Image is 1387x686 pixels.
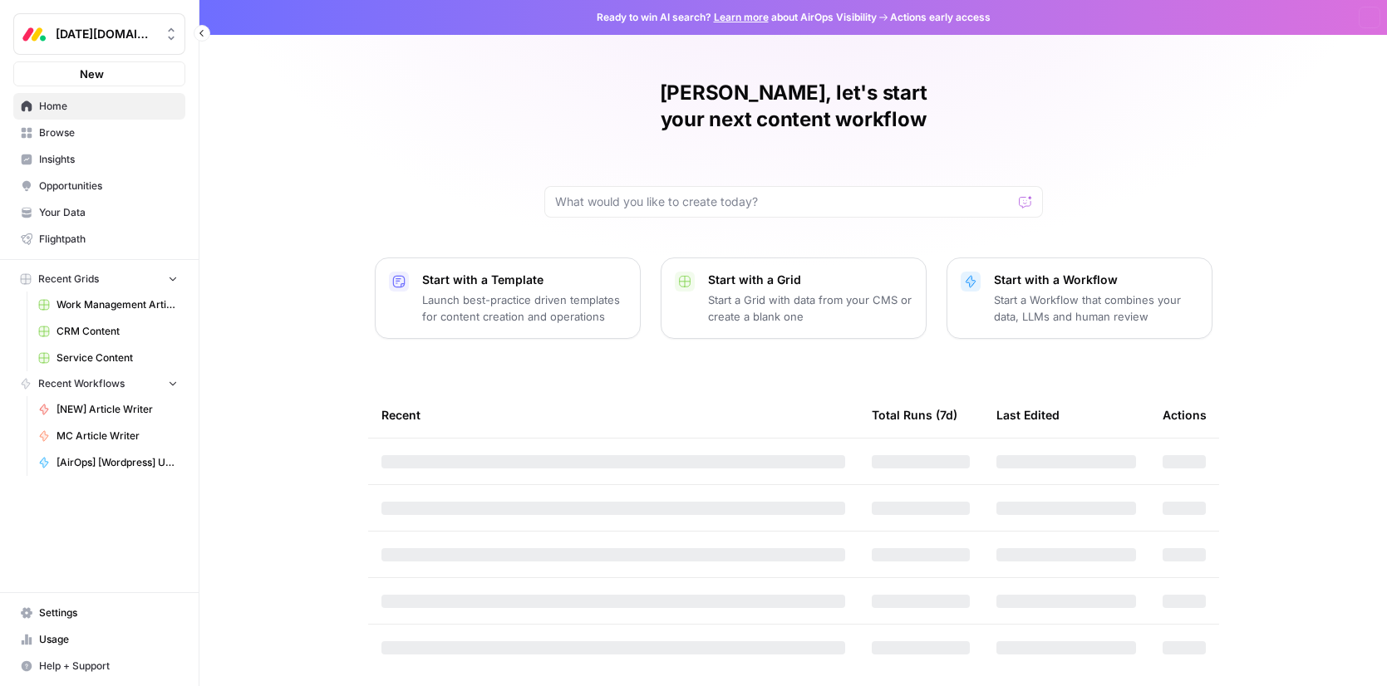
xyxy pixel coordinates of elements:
span: Ready to win AI search? about AirOps Visibility [597,10,877,25]
a: Home [13,93,185,120]
a: Your Data [13,199,185,226]
img: Monday.com Logo [19,19,49,49]
a: Service Content [31,345,185,371]
button: Recent Workflows [13,371,185,396]
p: Start a Workflow that combines your data, LLMs and human review [994,292,1198,325]
button: New [13,61,185,86]
a: Browse [13,120,185,146]
button: Help + Support [13,653,185,679]
button: Start with a GridStart a Grid with data from your CMS or create a blank one [661,257,927,339]
div: Total Runs (7d) [872,392,957,438]
a: Usage [13,626,185,653]
span: CRM Content [57,324,178,339]
span: Service Content [57,350,178,365]
a: Work Management Article Grid [31,292,185,318]
a: [AirOps] [Wordpress] Update Cornerstone Post [31,449,185,476]
p: Start with a Grid [708,272,912,288]
p: Start a Grid with data from your CMS or create a blank one [708,292,912,325]
a: MC Article Writer [31,423,185,449]
span: Settings [39,605,178,620]
div: Recent [381,392,845,438]
a: [NEW] Article Writer [31,396,185,423]
p: Start with a Template [422,272,627,288]
span: Recent Grids [38,272,99,287]
span: Work Management Article Grid [57,297,178,312]
a: Opportunities [13,173,185,199]
p: Launch best-practice driven templates for content creation and operations [422,292,627,325]
span: Opportunities [39,179,178,194]
span: Insights [39,152,178,167]
button: Start with a WorkflowStart a Workflow that combines your data, LLMs and human review [947,257,1212,339]
span: Help + Support [39,659,178,674]
a: Insights [13,146,185,173]
span: Flightpath [39,232,178,247]
span: Your Data [39,205,178,220]
span: [NEW] Article Writer [57,402,178,417]
span: Actions early access [890,10,991,25]
a: Learn more [714,11,769,23]
input: What would you like to create today? [555,194,1012,210]
div: Last Edited [996,392,1060,438]
span: Home [39,99,178,114]
button: Recent Grids [13,267,185,292]
span: Usage [39,632,178,647]
a: Flightpath [13,226,185,252]
a: CRM Content [31,318,185,345]
span: New [80,66,104,82]
button: Start with a TemplateLaunch best-practice driven templates for content creation and operations [375,257,641,339]
span: [AirOps] [Wordpress] Update Cornerstone Post [57,455,178,470]
span: MC Article Writer [57,429,178,443]
div: Actions [1163,392,1207,438]
a: Settings [13,600,185,626]
p: Start with a Workflow [994,272,1198,288]
h1: [PERSON_NAME], let's start your next content workflow [544,80,1043,133]
span: Browse [39,125,178,140]
span: [DATE][DOMAIN_NAME] [56,26,156,42]
button: Workspace: Monday.com [13,13,185,55]
span: Recent Workflows [38,376,125,391]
